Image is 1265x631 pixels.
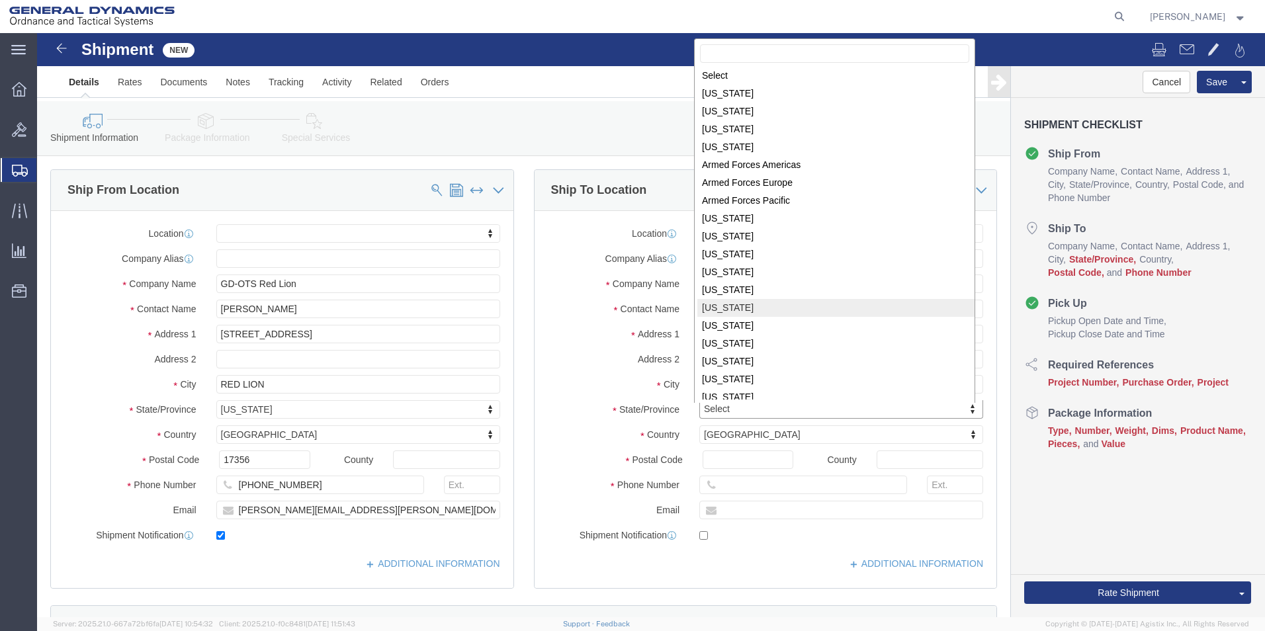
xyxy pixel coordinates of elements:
[1150,9,1225,24] span: Sharon Dinterman
[9,7,175,26] img: logo
[596,620,630,628] a: Feedback
[159,620,213,628] span: [DATE] 10:54:32
[306,620,355,628] span: [DATE] 11:51:43
[1149,9,1247,24] button: [PERSON_NAME]
[37,33,1265,617] iframe: FS Legacy Container
[219,620,355,628] span: Client: 2025.21.0-f0c8481
[563,620,596,628] a: Support
[1045,618,1249,630] span: Copyright © [DATE]-[DATE] Agistix Inc., All Rights Reserved
[53,620,213,628] span: Server: 2025.21.0-667a72bf6fa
